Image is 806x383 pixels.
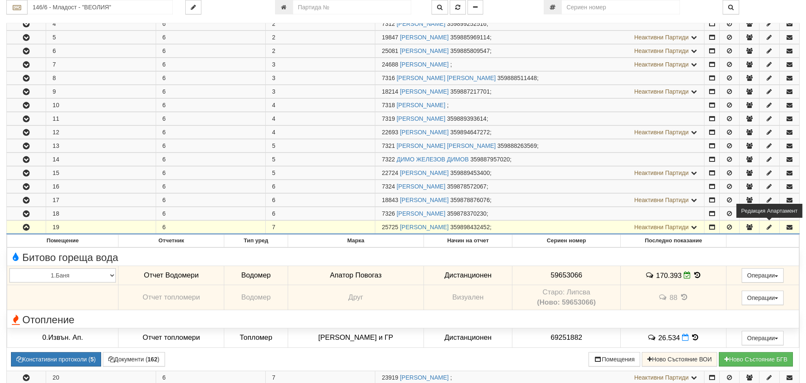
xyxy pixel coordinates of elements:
[634,61,689,68] span: Неактивни Партиди
[272,61,275,68] span: 3
[375,85,704,98] td: ;
[46,207,156,220] td: 18
[46,85,156,98] td: 9
[400,197,448,203] a: [PERSON_NAME]
[382,88,398,95] span: Партида №
[424,266,512,285] td: Дистанционен
[148,356,157,363] b: 162
[382,197,398,203] span: Партида №
[450,169,490,176] span: 359889453400
[447,115,486,122] span: 359889393614
[375,31,704,44] td: ;
[447,210,486,217] span: 359878370230
[272,20,275,27] span: 2
[156,17,265,31] td: 6
[288,285,424,310] td: Друг
[450,224,490,230] span: 359898432452
[382,183,395,190] span: Партида №
[382,224,398,230] span: Партида №
[512,235,621,247] th: Сериен номер
[719,352,793,366] button: Новo Състояние БГВ
[634,224,689,230] span: Неактивни Партиди
[669,294,677,302] span: 88
[550,333,582,341] span: 69251882
[156,139,265,153] td: 6
[272,183,275,190] span: 6
[396,20,445,27] a: [PERSON_NAME]
[742,331,784,345] button: Операции
[498,75,537,81] span: 359888511448
[156,58,265,71] td: 6
[224,235,288,247] th: Тип уред
[690,333,700,341] span: История на показанията
[272,47,275,54] span: 2
[382,115,395,122] span: Партида №
[400,88,448,95] a: [PERSON_NAME]
[447,20,486,27] span: 359899252516
[634,47,689,54] span: Неактивни Партиди
[46,153,156,166] td: 14
[634,197,689,203] span: Неактивни Партиди
[46,139,156,153] td: 13
[46,17,156,31] td: 4
[634,129,689,136] span: Неактивни Партиди
[382,129,398,136] span: Партида №
[382,20,395,27] span: Партида №
[272,75,275,81] span: 3
[679,293,689,301] span: История на показанията
[400,129,448,136] a: [PERSON_NAME]
[91,356,94,363] b: 5
[46,112,156,125] td: 11
[46,31,156,44] td: 5
[424,328,512,347] td: Дистанционен
[46,72,156,85] td: 8
[396,183,445,190] a: [PERSON_NAME]
[156,167,265,180] td: 6
[621,235,726,247] th: Последно показание
[375,72,704,85] td: ;
[7,235,118,247] th: Помещение
[288,328,424,347] td: [PERSON_NAME] и ГР
[224,285,288,310] td: Водомер
[400,47,448,54] a: [PERSON_NAME]
[156,85,265,98] td: 6
[684,272,691,279] i: Редакция Отчет към 30/09/2025
[375,180,704,193] td: ;
[375,112,704,125] td: ;
[400,61,448,68] a: [PERSON_NAME]
[375,221,704,234] td: ;
[272,88,275,95] span: 3
[470,156,510,163] span: 359887957020
[375,99,704,112] td: ;
[156,112,265,125] td: 6
[11,352,101,366] button: Констативни протоколи (5)
[634,34,689,41] span: Неактивни Партиди
[156,221,265,234] td: 6
[156,31,265,44] td: 6
[143,333,200,341] span: Отчет топломери
[512,285,621,310] td: Устройство със сериен номер Липсва беше подменено от устройство със сериен номер 59653066
[156,72,265,85] td: 6
[447,183,486,190] span: 359878572067
[450,197,490,203] span: 359878876076
[382,374,398,381] span: Партида №
[400,34,448,41] a: [PERSON_NAME]
[396,210,445,217] a: [PERSON_NAME]
[375,44,704,58] td: ;
[375,167,704,180] td: ;
[634,88,689,95] span: Неактивни Партиди
[9,252,118,263] span: Битово гореща вода
[288,266,424,285] td: Апатор Повогаз
[450,47,490,54] span: 359885809547
[400,374,448,381] a: [PERSON_NAME]
[396,156,468,163] a: ДИМО ЖЕЛЕЗОВ ДИМОВ
[382,75,395,81] span: Партида №
[156,44,265,58] td: 6
[450,34,490,41] span: 359885969114
[424,235,512,247] th: Начин на отчет
[375,17,704,31] td: ;
[224,266,288,285] td: Водомер
[396,115,445,122] a: [PERSON_NAME]
[375,194,704,207] td: ;
[634,169,689,176] span: Неактивни Партиди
